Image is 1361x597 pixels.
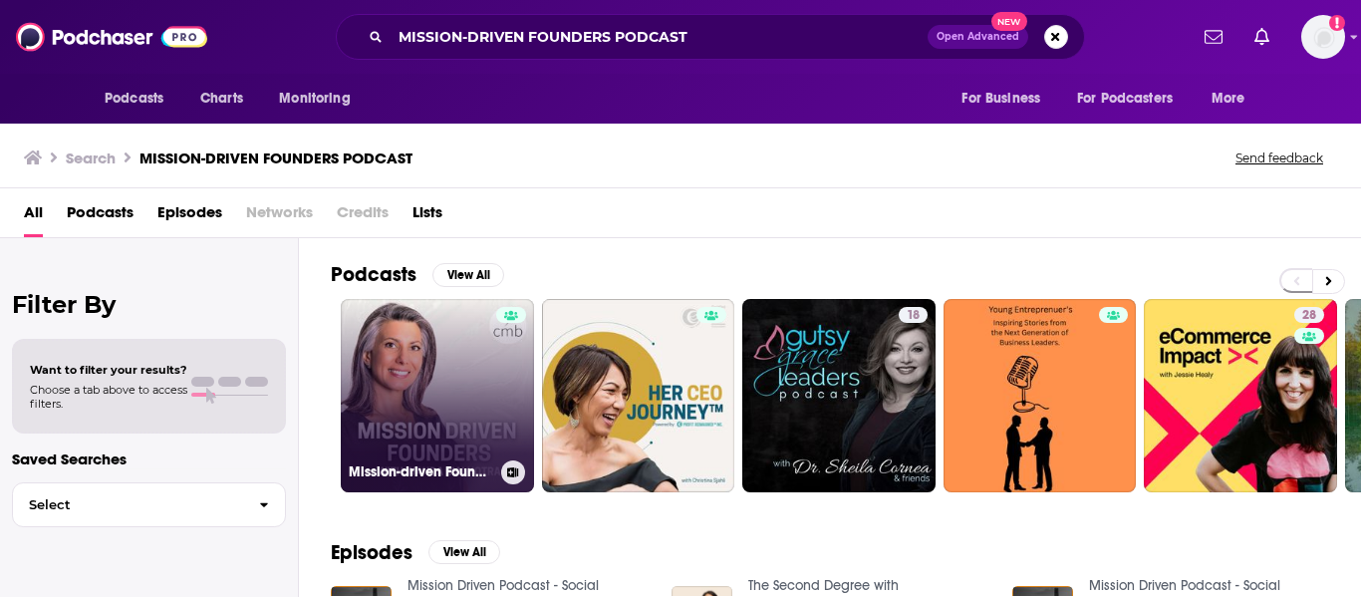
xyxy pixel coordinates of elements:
h3: MISSION-DRIVEN FOUNDERS PODCAST [139,149,412,167]
button: open menu [91,80,189,118]
h2: Podcasts [331,262,416,287]
button: View All [428,540,500,564]
button: open menu [948,80,1065,118]
img: User Profile [1301,15,1345,59]
a: Show notifications dropdown [1246,20,1277,54]
span: Networks [246,196,313,237]
span: Credits [337,196,389,237]
span: For Business [961,85,1040,113]
p: Saved Searches [12,449,286,468]
span: Logged in as notablypr2 [1301,15,1345,59]
svg: Add a profile image [1329,15,1345,31]
span: Choose a tab above to access filters. [30,383,187,411]
a: Episodes [157,196,222,237]
span: Podcasts [105,85,163,113]
span: Want to filter your results? [30,363,187,377]
a: 28 [1294,307,1324,323]
span: For Podcasters [1077,85,1173,113]
span: Charts [200,85,243,113]
div: Search podcasts, credits, & more... [336,14,1085,60]
span: New [991,12,1027,31]
button: open menu [265,80,376,118]
a: EpisodesView All [331,540,500,565]
button: Send feedback [1229,149,1329,166]
a: 18 [742,299,936,492]
a: 18 [899,307,928,323]
button: open menu [1064,80,1202,118]
button: Open AdvancedNew [928,25,1028,49]
a: Charts [187,80,255,118]
a: Lists [412,196,442,237]
span: Monitoring [279,85,350,113]
span: Select [13,498,243,511]
button: Show profile menu [1301,15,1345,59]
a: Podcasts [67,196,134,237]
h3: Mission-driven Founders [349,463,493,480]
a: 28 [1144,299,1337,492]
img: Podchaser - Follow, Share and Rate Podcasts [16,18,207,56]
a: PodcastsView All [331,262,504,287]
h2: Filter By [12,290,286,319]
span: 28 [1302,306,1316,326]
span: Open Advanced [937,32,1019,42]
span: 18 [907,306,920,326]
button: Select [12,482,286,527]
a: All [24,196,43,237]
h3: Search [66,149,116,167]
h2: Episodes [331,540,412,565]
button: View All [432,263,504,287]
button: open menu [1198,80,1270,118]
a: Show notifications dropdown [1197,20,1230,54]
a: Mission-driven Founders [341,299,534,492]
span: More [1212,85,1245,113]
input: Search podcasts, credits, & more... [391,21,928,53]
